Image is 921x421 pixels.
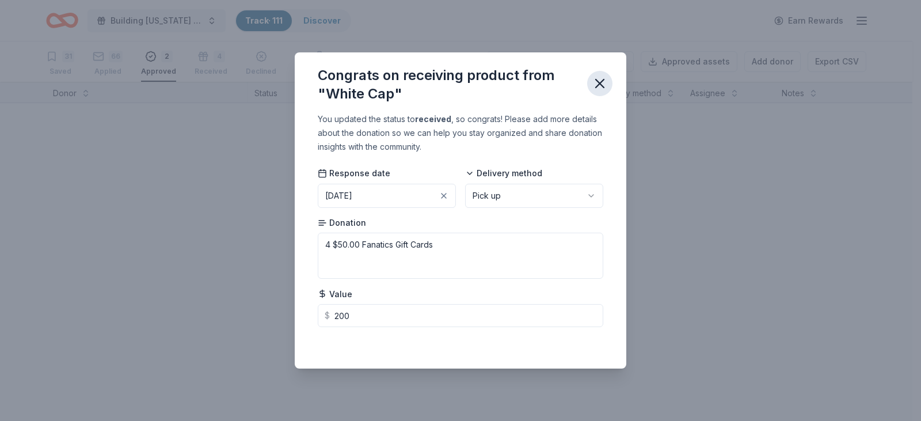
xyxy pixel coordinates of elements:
div: [DATE] [325,189,352,203]
span: Donation [318,217,366,229]
div: You updated the status to , so congrats! Please add more details about the donation so we can hel... [318,112,603,154]
span: Value [318,289,352,300]
span: Response date [318,168,390,179]
textarea: 4 $50.00 Fanatics Gift Cards [318,233,603,279]
span: Delivery method [465,168,542,179]
b: received [415,114,451,124]
button: [DATE] [318,184,456,208]
div: Congrats on receiving product from "White Cap" [318,66,578,103]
